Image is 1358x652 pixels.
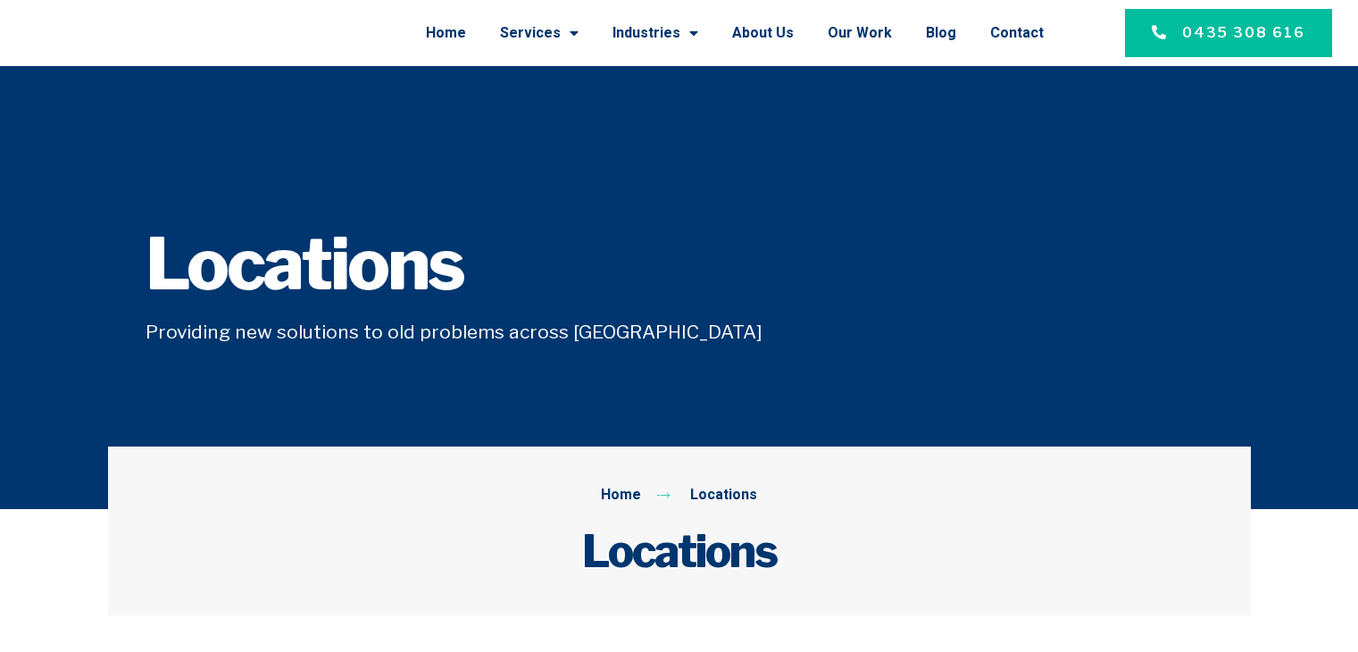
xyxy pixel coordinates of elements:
[926,10,956,56] a: Blog
[686,484,757,507] span: Locations
[146,229,1213,300] h1: Locations
[146,524,1213,578] h2: Locations
[732,10,794,56] a: About Us
[235,10,1044,56] nav: Menu
[500,10,579,56] a: Services
[828,10,892,56] a: Our Work
[612,10,698,56] a: Industries
[426,10,466,56] a: Home
[1182,22,1305,44] span: 0435 308 616
[601,484,641,507] span: Home
[1125,9,1332,57] a: 0435 308 616
[990,10,1044,56] a: Contact
[26,13,212,54] img: Final-Logo copy
[146,318,1213,347] h5: Providing new solutions to old problems across [GEOGRAPHIC_DATA]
